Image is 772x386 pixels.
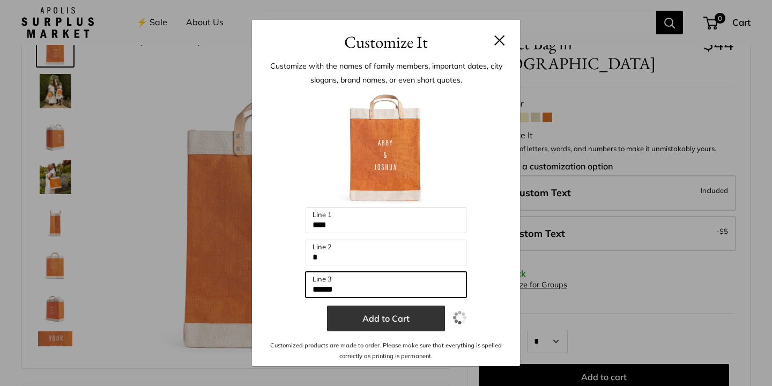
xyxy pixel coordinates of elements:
img: loading.gif [453,311,466,324]
h3: Customize It [268,29,504,55]
p: Customized products are made to order. Please make sure that everything is spelled correctly as p... [268,340,504,362]
p: Customize with the names of family members, important dates, city slogans, brand names, or even s... [268,59,504,87]
button: Add to Cart [327,306,445,331]
img: customizer-prod [327,90,445,207]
